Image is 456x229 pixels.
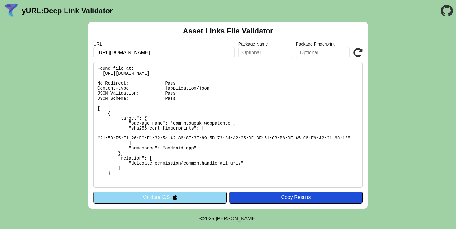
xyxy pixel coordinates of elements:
input: Optional [238,47,292,58]
img: appleIcon.svg [172,195,177,200]
span: 2025 [203,216,214,221]
div: Copy Results [232,195,360,200]
button: Copy Results [229,192,363,203]
a: yURL:Deep Link Validator [22,7,113,15]
button: Validate iOS [93,192,227,203]
h2: Asset Links File Validator [183,27,273,35]
label: URL [93,42,235,46]
footer: © [199,209,256,229]
img: yURL Logo [3,3,19,19]
pre: Found file at: [URL][DOMAIN_NAME] No Redirect: Pass Content-type: [application/json] JSON Validat... [93,62,363,188]
input: Optional [296,47,350,58]
label: Package Fingerprint [296,42,350,46]
a: Michael Ibragimchayev's Personal Site [216,216,257,221]
input: Required [93,47,235,58]
label: Package Name [238,42,292,46]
